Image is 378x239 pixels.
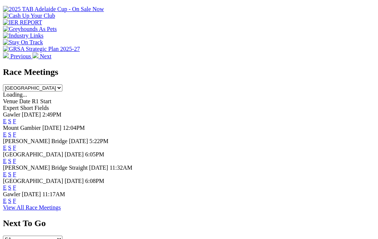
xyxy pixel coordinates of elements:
[3,184,7,191] a: E
[3,125,41,131] span: Mount Gambier
[3,53,32,59] a: Previous
[89,138,109,144] span: 5:22PM
[3,98,18,104] span: Venue
[42,111,62,118] span: 2:49PM
[3,111,20,118] span: Gawler
[3,204,61,211] a: View All Race Meetings
[3,191,20,197] span: Gawler
[8,131,11,138] a: S
[3,131,7,138] a: E
[13,171,16,177] a: F
[63,125,85,131] span: 12:04PM
[8,158,11,164] a: S
[13,131,16,138] a: F
[3,105,19,111] span: Expert
[8,171,11,177] a: S
[3,138,68,144] span: [PERSON_NAME] Bridge
[69,138,88,144] span: [DATE]
[8,145,11,151] a: S
[3,164,87,171] span: [PERSON_NAME] Bridge Straight
[3,158,7,164] a: E
[65,151,84,157] span: [DATE]
[10,53,31,59] span: Previous
[85,178,104,184] span: 6:08PM
[13,184,16,191] a: F
[3,19,42,26] img: IER REPORT
[3,13,55,19] img: Cash Up Your Club
[3,39,43,46] img: Stay On Track
[22,191,41,197] span: [DATE]
[19,98,30,104] span: Date
[3,171,7,177] a: E
[32,53,51,59] a: Next
[32,52,38,58] img: chevron-right-pager-white.svg
[13,158,16,164] a: F
[3,218,375,228] h2: Next To Go
[8,118,11,124] a: S
[34,105,49,111] span: Fields
[85,151,104,157] span: 6:05PM
[13,198,16,204] a: F
[3,67,375,77] h2: Race Meetings
[3,52,9,58] img: chevron-left-pager-white.svg
[3,6,104,13] img: 2025 TAB Adelaide Cup - On Sale Now
[3,151,63,157] span: [GEOGRAPHIC_DATA]
[8,198,11,204] a: S
[3,46,80,52] img: GRSA Strategic Plan 2025-27
[20,105,33,111] span: Short
[3,118,7,124] a: E
[3,145,7,151] a: E
[13,145,16,151] a: F
[32,98,51,104] span: R1 Start
[3,198,7,204] a: E
[3,91,27,98] span: Loading...
[65,178,84,184] span: [DATE]
[89,164,108,171] span: [DATE]
[3,178,63,184] span: [GEOGRAPHIC_DATA]
[3,32,44,39] img: Industry Links
[8,184,11,191] a: S
[13,118,16,124] a: F
[42,191,65,197] span: 11:17AM
[42,125,62,131] span: [DATE]
[22,111,41,118] span: [DATE]
[110,164,133,171] span: 11:32AM
[3,26,57,32] img: Greyhounds As Pets
[40,53,51,59] span: Next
